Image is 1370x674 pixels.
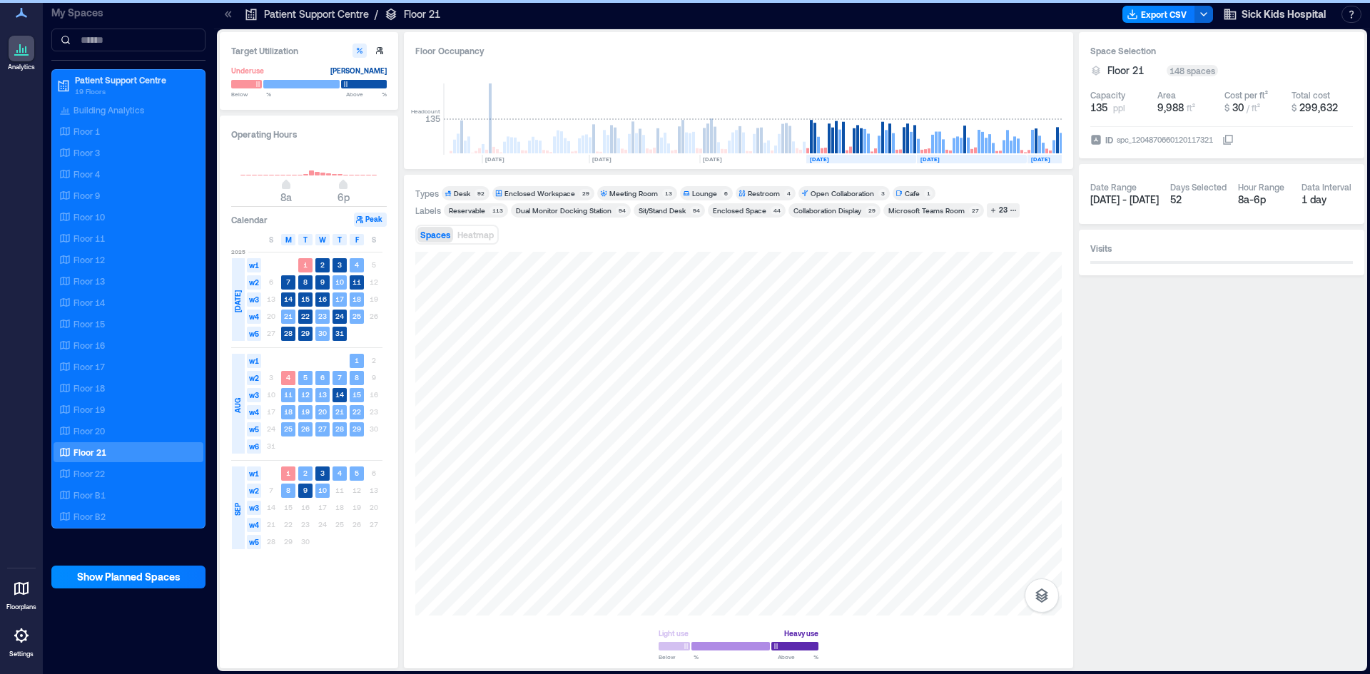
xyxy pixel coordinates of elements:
[303,260,308,269] text: 1
[355,373,359,382] text: 8
[73,275,105,287] p: Floor 13
[516,205,612,215] div: Dual Monitor Docking Station
[9,650,34,658] p: Settings
[319,234,326,245] span: W
[987,203,1020,218] button: 23
[284,424,293,433] text: 25
[504,188,575,198] div: Enclosed Workspace
[1238,193,1290,207] div: 8a - 6p
[352,390,361,399] text: 15
[415,188,439,199] div: Types
[73,168,100,180] p: Floor 4
[247,535,261,549] span: w5
[338,260,342,269] text: 3
[1090,181,1137,193] div: Date Range
[335,390,344,399] text: 14
[247,292,261,307] span: w3
[247,405,261,419] span: w4
[318,486,327,494] text: 10
[454,188,470,198] div: Desk
[1242,7,1326,21] span: Sick Kids Hospital
[73,446,106,458] p: Floor 21
[338,469,342,477] text: 4
[247,484,261,498] span: w2
[748,188,780,198] div: Restroom
[1187,103,1195,113] span: ft²
[1247,103,1260,113] span: / ft²
[286,373,290,382] text: 4
[280,191,292,203] span: 8a
[247,388,261,402] span: w3
[247,275,261,290] span: w2
[335,329,344,337] text: 31
[1299,101,1338,113] span: 299,632
[75,86,195,97] p: 19 Floors
[73,511,106,522] p: Floor B2
[1224,89,1268,101] div: Cost per ft²
[285,234,292,245] span: M
[375,7,378,21] p: /
[247,439,261,454] span: w6
[355,356,359,364] text: 1
[320,260,325,269] text: 2
[51,566,205,588] button: Show Planned Spaces
[1292,103,1297,113] span: $
[475,189,487,198] div: 92
[303,486,308,494] text: 9
[352,277,361,286] text: 11
[609,188,658,198] div: Meeting Room
[51,6,205,20] p: My Spaces
[449,205,485,215] div: Reservable
[231,213,268,227] h3: Calendar
[1090,101,1152,115] button: 135 ppl
[905,188,920,198] div: Cafe
[2,571,41,616] a: Floorplans
[1219,3,1330,26] button: Sick Kids Hospital
[415,205,441,216] div: Labels
[924,189,933,198] div: 1
[1113,102,1125,113] span: ppl
[318,390,327,399] text: 13
[318,424,327,433] text: 27
[1090,101,1107,115] span: 135
[232,290,243,312] span: [DATE]
[73,425,105,436] p: Floor 20
[352,295,361,303] text: 18
[318,295,327,303] text: 16
[335,424,344,433] text: 28
[372,234,376,245] span: S
[264,7,369,21] p: Patient Support Centre
[1122,6,1195,23] button: Export CSV
[771,206,783,215] div: 44
[662,189,674,198] div: 13
[320,277,325,286] text: 9
[778,653,818,661] span: Above %
[247,354,261,368] span: w1
[1224,101,1286,115] button: $ 30 / ft²
[284,407,293,416] text: 18
[73,404,105,415] p: Floor 19
[73,254,105,265] p: Floor 12
[721,189,730,198] div: 6
[1107,63,1161,78] button: Floor 21
[6,603,36,611] p: Floorplans
[784,189,793,198] div: 4
[73,339,105,351] p: Floor 16
[318,329,327,337] text: 30
[8,63,35,71] p: Analytics
[286,277,290,286] text: 7
[247,371,261,385] span: w2
[1031,155,1050,163] text: [DATE]
[1157,101,1184,113] span: 9,988
[77,570,181,584] span: Show Planned Spaces
[301,424,310,433] text: 26
[301,312,310,320] text: 22
[301,390,310,399] text: 12
[1090,241,1353,255] h3: Visits
[335,312,344,320] text: 24
[247,422,261,436] span: w5
[1090,89,1125,101] div: Capacity
[73,147,100,158] p: Floor 3
[352,424,361,433] text: 29
[269,234,273,245] span: S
